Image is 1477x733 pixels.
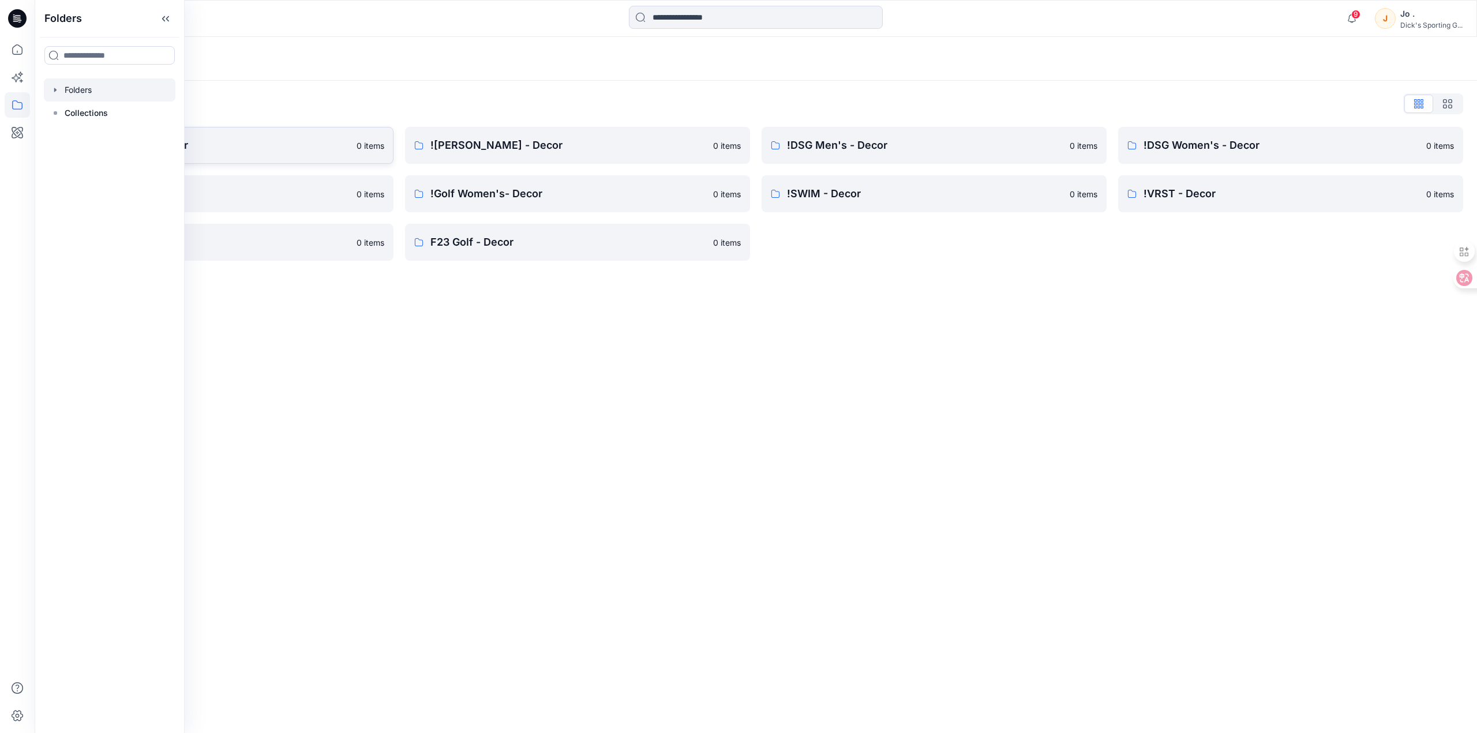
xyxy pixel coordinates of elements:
[405,224,750,261] a: F23 Golf - Decor0 items
[405,175,750,212] a: !Golf Women's- Decor0 items
[357,236,384,249] p: 0 items
[1400,7,1463,21] div: Jo .
[1070,140,1097,152] p: 0 items
[74,186,350,202] p: !Golf Men's - Decor
[1144,186,1419,202] p: !VRST - Decor
[74,234,350,250] p: Block - Decor
[48,127,393,164] a: !Alpine Design - Decor0 items
[713,188,741,200] p: 0 items
[357,188,384,200] p: 0 items
[1144,137,1419,153] p: !DSG Women's - Decor
[430,234,706,250] p: F23 Golf - Decor
[1426,140,1454,152] p: 0 items
[787,186,1063,202] p: !SWIM - Decor
[1400,21,1463,29] div: Dick's Sporting G...
[48,175,393,212] a: !Golf Men's - Decor0 items
[762,127,1107,164] a: !DSG Men's - Decor0 items
[74,137,350,153] p: !Alpine Design - Decor
[787,137,1063,153] p: !DSG Men's - Decor
[1118,127,1463,164] a: !DSG Women's - Decor0 items
[713,140,741,152] p: 0 items
[1375,8,1396,29] div: J
[430,137,706,153] p: ![PERSON_NAME] - Decor
[1070,188,1097,200] p: 0 items
[405,127,750,164] a: ![PERSON_NAME] - Decor0 items
[1351,10,1360,19] span: 9
[430,186,706,202] p: !Golf Women's- Decor
[48,224,393,261] a: Block - Decor0 items
[65,106,108,120] p: Collections
[357,140,384,152] p: 0 items
[1118,175,1463,212] a: !VRST - Decor0 items
[762,175,1107,212] a: !SWIM - Decor0 items
[1426,188,1454,200] p: 0 items
[713,236,741,249] p: 0 items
